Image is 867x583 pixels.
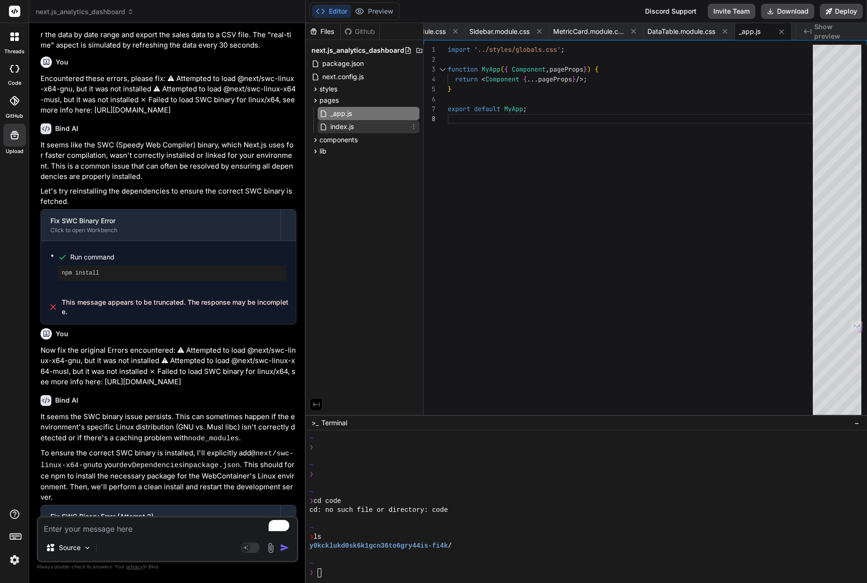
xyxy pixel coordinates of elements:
[310,559,313,568] span: ~
[482,75,485,83] span: <
[527,75,538,83] span: ...
[448,85,451,93] span: }
[188,435,239,443] code: node_modules
[313,533,321,542] span: ls
[6,112,23,120] label: GitHub
[36,7,134,16] span: next.js_analytics_dashboard
[424,114,435,124] div: 8
[310,568,313,577] span: ❯
[436,65,449,74] div: Click to collapse the range.
[424,45,435,55] div: 1
[424,84,435,94] div: 5
[329,108,353,119] span: _app.js
[41,140,296,182] p: It seems like the SWC (Speedy Web Compiler) binary, which Next.js uses for faster compilation, wa...
[310,461,313,470] span: ~
[37,562,298,571] p: Always double-check its answers. Your in Bind
[424,65,435,74] div: 3
[708,4,755,19] button: Invite Team
[319,96,339,105] span: pages
[41,450,294,470] code: @next/swc-linux-x64-gnu
[41,210,280,241] button: Fix SWC Binary ErrorClick to open Workbench
[62,269,283,277] pre: npm install
[38,518,297,534] textarea: To enrich screen reader interactions, please activate Accessibility in Grammarly extension settings
[583,75,587,83] span: ;
[306,27,340,36] div: Files
[319,135,358,145] span: components
[523,75,527,83] span: {
[41,448,296,503] p: To ensure the correct SWC binary is installed, I'll explicitly add to your in . This should force...
[854,418,859,428] span: −
[7,552,23,568] img: settings
[41,73,296,116] p: Encountered these errors, please fix: ⚠ Attempted to load @next/swc-linux-x64-gnu, but it was not...
[512,65,546,73] span: Component
[329,121,355,132] span: index.js
[59,543,81,552] p: Source
[482,65,500,73] span: MyApp
[561,45,564,54] span: ;
[761,4,814,19] button: Download
[4,48,25,56] label: threads
[814,22,859,41] span: Show preview
[321,58,365,69] span: package.json
[424,74,435,84] div: 4
[739,27,761,36] span: _app.js
[6,147,24,155] label: Upload
[50,227,271,234] div: Click to open Workbench
[341,27,379,36] div: Github
[312,5,351,18] button: Editor
[41,412,296,445] p: It seems the SWC binary issue persists. This can sometimes happen if the environment's specific L...
[448,105,470,113] span: export
[587,65,591,73] span: )
[189,462,240,470] code: package.json
[852,415,861,430] button: −
[455,75,478,83] span: return
[595,65,598,73] span: {
[41,345,296,388] p: Now fix the original Errors encountered: ⚠ Attempted to load @next/swc-linux-x64-gnu, but it was ...
[583,65,587,73] span: }
[538,75,572,83] span: pageProps
[572,75,576,83] span: }
[83,544,91,552] img: Pick Models
[310,443,313,452] span: ❯
[310,488,313,497] span: ~
[319,146,327,156] span: lib
[310,470,313,479] span: ❯
[56,329,68,339] h6: You
[500,65,504,73] span: (
[62,298,288,316] span: This message appears to be truncated. The response may be incomplete.
[50,512,271,521] div: Fix SWC Binary Error (Attempt 2)
[485,75,519,83] span: Component
[504,65,508,73] span: {
[448,542,452,551] span: /
[310,542,448,551] span: y0kcklukd0sk6k1gcn36to6gry44is-fi4k
[126,564,143,569] span: privacy
[310,533,313,542] span: ❯
[448,65,478,73] span: function
[795,27,824,36] span: Header.js
[820,4,863,19] button: Deploy
[50,216,271,226] div: Fix SWC Binary Error
[280,543,289,552] img: icon
[351,5,397,18] button: Preview
[119,462,183,470] code: devDependencies
[313,497,341,506] span: cd code
[55,396,78,405] h6: Bind AI
[448,45,470,54] span: import
[41,505,280,536] button: Fix SWC Binary Error (Attempt 2)Click to open Workbench
[469,27,530,36] span: Sidebar.module.css
[311,46,404,55] span: next.js_analytics_dashboard
[474,105,500,113] span: default
[310,434,313,443] span: ~
[549,65,583,73] span: pageProps
[321,418,347,428] span: Terminal
[639,4,702,19] div: Discord Support
[56,57,68,67] h6: You
[8,79,21,87] label: code
[70,252,286,262] span: Run command
[424,94,435,104] div: 6
[474,45,561,54] span: '../styles/globals.css'
[576,75,583,83] span: />
[424,55,435,65] div: 2
[523,105,527,113] span: ;
[546,65,549,73] span: ,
